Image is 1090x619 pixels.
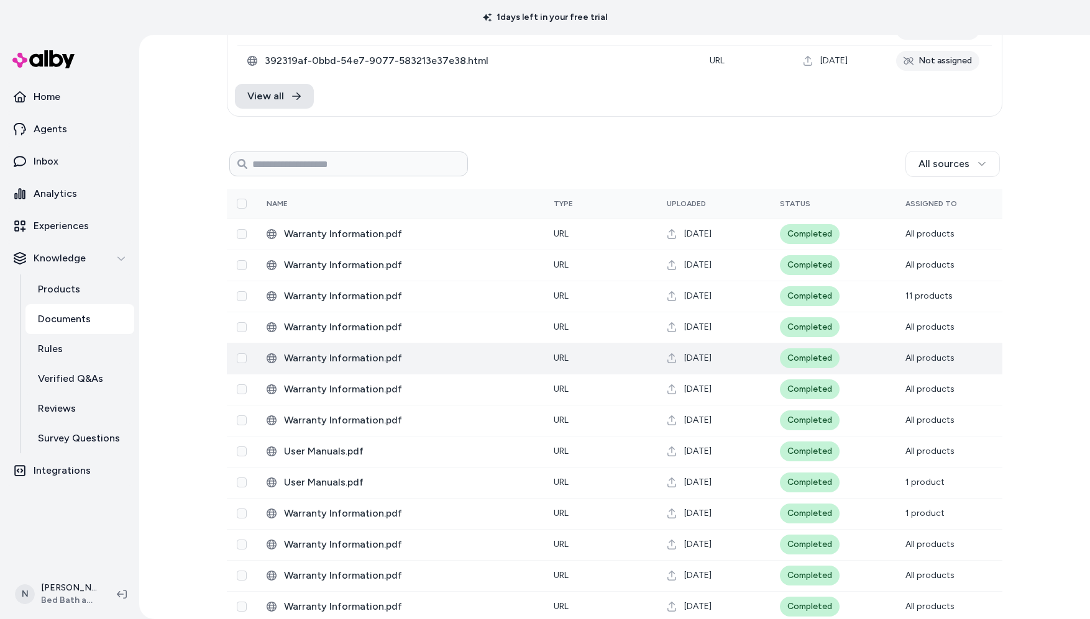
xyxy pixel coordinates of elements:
div: 392319af-0bbd-54e7-9077-583213e37e38.html [247,53,690,68]
a: Verified Q&As [25,364,134,394]
button: Select row [237,291,247,301]
div: User Manuals.pdf [267,444,534,459]
div: Warranty Information.pdf [267,382,534,397]
button: Select row [237,602,247,612]
span: N [15,584,35,604]
div: Completed [780,472,840,492]
div: Completed [780,597,840,617]
p: Analytics [34,186,77,201]
span: User Manuals.pdf [284,444,534,459]
button: All sources [905,151,1000,177]
div: Completed [780,348,840,368]
p: Agents [34,122,67,137]
button: Select row [237,540,247,549]
a: View all [235,84,314,109]
button: N[PERSON_NAME]Bed Bath and Beyond [7,574,107,614]
div: Warranty Information.pdf [267,537,534,552]
span: Warranty Information.pdf [284,413,534,428]
a: Reviews [25,394,134,423]
span: All products [905,446,955,456]
span: [DATE] [684,383,712,395]
div: Warranty Information.pdf [267,227,534,242]
span: URL [554,570,569,581]
p: Home [34,89,60,104]
a: Inbox [5,147,134,176]
span: [DATE] [684,538,712,551]
span: Uploaded [667,199,706,208]
button: Select row [237,508,247,518]
button: Select row [237,322,247,332]
span: All products [905,415,955,425]
span: URL [554,260,569,270]
div: Completed [780,504,840,523]
a: Survey Questions [25,423,134,453]
div: Warranty Information.pdf [267,258,534,273]
span: Warranty Information.pdf [284,599,534,614]
div: Warranty Information.pdf [267,506,534,521]
a: Documents [25,304,134,334]
div: Warranty Information.pdf [267,413,534,428]
p: [PERSON_NAME] [41,582,97,594]
button: Select row [237,353,247,363]
span: URL [554,508,569,518]
span: 392319af-0bbd-54e7-9077-583213e37e38.html [265,53,690,68]
span: Bed Bath and Beyond [41,594,97,607]
span: Warranty Information.pdf [284,506,534,521]
span: All products [905,570,955,581]
a: Experiences [5,211,134,241]
button: Knowledge [5,243,134,273]
span: [DATE] [684,569,712,582]
button: Select row [237,229,247,239]
div: Completed [780,379,840,399]
span: [DATE] [684,445,712,458]
div: Completed [780,441,840,461]
a: Products [25,274,134,304]
span: All products [905,353,955,363]
p: Experiences [34,219,89,233]
span: [DATE] [684,290,712,302]
div: Completed [780,286,840,306]
div: Not assigned [896,51,979,71]
div: Completed [780,566,840,585]
p: Documents [38,312,91,327]
span: URL [554,601,569,612]
span: [DATE] [820,55,848,67]
span: All products [905,539,955,549]
button: Select row [237,446,247,456]
p: Products [38,282,80,297]
span: Assigned To [905,199,957,208]
span: URL [554,384,569,394]
div: Warranty Information.pdf [267,599,534,614]
span: URL [554,477,569,487]
span: URL [554,539,569,549]
div: Completed [780,255,840,275]
span: [DATE] [684,321,712,333]
p: Knowledge [34,251,86,266]
p: Reviews [38,401,76,416]
span: URL [554,415,569,425]
span: URL [554,353,569,363]
button: Select row [237,260,247,270]
p: Rules [38,341,63,356]
span: All products [905,384,955,394]
span: Type [554,199,573,208]
span: Warranty Information.pdf [284,320,534,335]
span: [DATE] [684,259,712,271]
span: View all [247,89,284,104]
span: Warranty Information.pdf [284,227,534,242]
span: User Manuals.pdf [284,475,534,490]
span: URL [554,322,569,332]
div: Completed [780,410,840,430]
span: [DATE] [684,476,712,489]
span: Warranty Information.pdf [284,382,534,397]
span: URL [554,228,569,239]
button: Select row [237,384,247,394]
span: [DATE] [684,600,712,613]
a: Agents [5,114,134,144]
span: Warranty Information.pdf [284,351,534,366]
span: URL [710,55,725,66]
button: Select all [237,199,247,209]
p: Verified Q&As [38,371,103,386]
button: Select row [237,415,247,425]
span: URL [554,291,569,301]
